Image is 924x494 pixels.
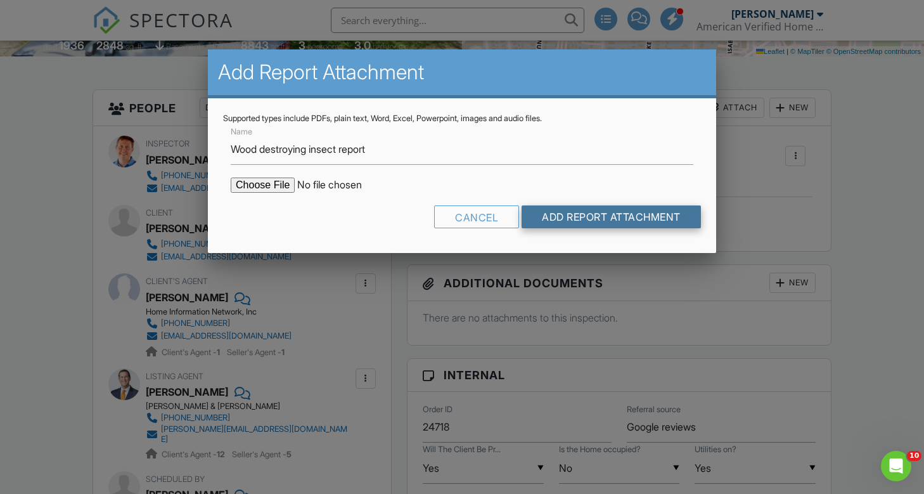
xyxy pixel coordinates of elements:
h2: Add Report Attachment [218,60,706,85]
label: Name [231,126,252,138]
iframe: Intercom live chat [881,451,911,481]
div: Supported types include PDFs, plain text, Word, Excel, Powerpoint, images and audio files. [223,114,701,124]
div: Cancel [434,205,519,228]
span: 10 [907,451,921,461]
input: Add Report Attachment [522,205,701,228]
